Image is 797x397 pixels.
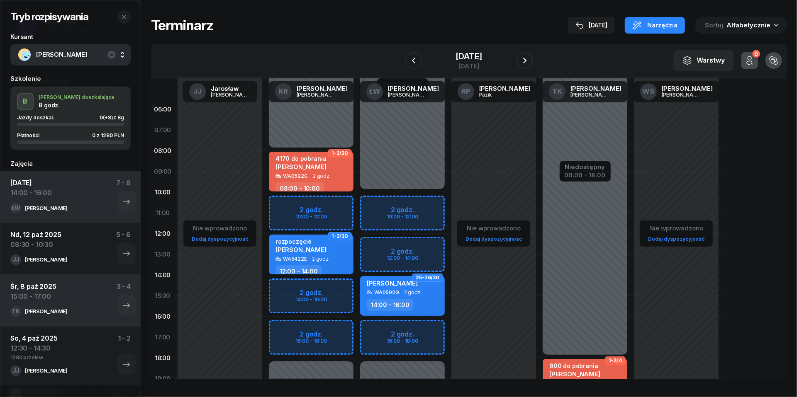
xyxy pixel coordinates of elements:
[752,50,760,58] div: 0
[10,10,88,24] h2: Tryb rozpisywania
[117,281,131,306] div: 3 - 4
[10,291,56,301] div: 15:00 - 17:00
[100,115,124,120] div: 0 z 8g
[103,114,113,121] span: (+8)
[151,120,174,140] div: 07:00
[17,133,44,138] div: Płatności
[297,85,348,92] div: [PERSON_NAME]
[10,333,58,343] div: So, 4 paź 2025
[151,18,213,33] h1: Terminarz
[634,81,719,102] a: WS[PERSON_NAME][PERSON_NAME]
[552,88,562,95] span: TK
[275,182,324,194] div: 08:00 - 10:00
[25,257,67,263] div: [PERSON_NAME]
[313,173,331,179] span: 2 godz.
[151,348,174,368] div: 18:00
[11,205,20,211] span: ŁW
[367,299,414,311] div: 14:00 - 16:00
[275,265,322,277] div: 12:00 - 14:00
[275,238,327,245] div: rozpoczęcie
[278,88,288,95] span: KR
[25,206,67,211] div: [PERSON_NAME]
[275,246,327,254] span: [PERSON_NAME]
[151,223,174,244] div: 12:00
[183,81,257,102] a: JJJarosław[PERSON_NAME]
[461,88,470,95] span: RP
[118,333,131,365] div: 1 - 2
[542,81,628,102] a: TK[PERSON_NAME][PERSON_NAME]
[369,88,380,95] span: ŁW
[10,343,58,353] div: 12:30 - 14:30
[568,17,615,34] button: [DATE]
[25,368,67,373] div: [PERSON_NAME]
[12,368,19,374] span: JJ
[10,230,61,240] div: Nd, 12 paź 2025
[312,256,330,262] span: 2 godz.
[462,223,525,234] div: Nie wprowadzono
[116,230,131,254] div: 5 - 6
[479,85,530,92] div: [PERSON_NAME]
[462,234,525,244] a: Dodaj dyspozycyjność
[297,92,336,97] div: [PERSON_NAME]
[193,88,202,95] span: JJ
[211,85,251,92] div: Jarosław
[549,362,600,369] div: 600 do pobrania
[151,327,174,348] div: 17:00
[151,203,174,223] div: 11:00
[645,223,708,234] div: Nie wprowadzono
[609,360,622,361] span: 1-2/4
[331,153,348,154] span: 1-2/30
[92,133,124,138] div: 0 z 1280 PLN
[456,63,482,69] div: [DATE]
[360,81,446,102] a: ŁW[PERSON_NAME][PERSON_NAME]
[12,309,19,315] span: TK
[211,92,251,97] div: [PERSON_NAME]
[151,244,174,265] div: 13:00
[374,290,399,295] div: WA0592G
[188,234,251,244] a: Dodaj dyspozycyjność
[451,81,537,102] a: RP[PERSON_NAME]Pazik
[645,234,708,244] a: Dodaj dyspozycyjność
[645,221,708,246] button: Nie wprowadzonoDodaj dyspozycyjność
[275,155,327,162] div: 4170 do pobrania
[151,306,174,327] div: 16:00
[625,17,685,34] button: Narzędzia
[17,114,54,121] span: Jazdy doszkal.
[416,277,439,278] span: 25-26/30
[549,370,600,378] span: [PERSON_NAME]
[695,17,787,34] button: Sortuj Alfabetycznie
[151,161,174,182] div: 09:00
[10,240,61,249] div: 08:30 - 10:30
[726,21,770,29] span: Alfabetycznie
[565,170,606,179] div: 00:00 - 18:00
[367,279,418,287] span: [PERSON_NAME]
[10,281,56,291] div: Śr, 8 paź 2025
[188,221,251,246] button: Nie wprowadzonoDodaj dyspozycyjność
[741,52,758,69] button: 0
[151,368,174,389] div: 19:00
[388,92,428,97] div: [PERSON_NAME]
[151,99,174,120] div: 06:00
[570,85,622,92] div: [PERSON_NAME]
[404,290,422,295] span: 2 godz.
[151,140,174,161] div: 08:00
[647,20,678,30] span: Narzędzia
[151,182,174,203] div: 10:00
[10,178,52,188] div: [DATE]
[565,162,606,180] button: Niedostępny00:00 - 18:00
[283,256,307,261] div: WA5422E
[662,85,713,92] div: [PERSON_NAME]
[575,20,607,30] div: [DATE]
[456,52,482,61] div: [DATE]
[283,173,308,179] div: WA0592G
[462,221,525,246] button: Nie wprowadzonoDodaj dyspozycyjność
[10,87,131,150] button: B[PERSON_NAME] doszkalające8 godz.Jazdy doszkal.0(+8)z 8gPłatności0 z 1280 PLN
[565,164,606,170] div: Niedostępny
[570,92,610,97] div: [PERSON_NAME]
[188,223,251,234] div: Nie wprowadzono
[10,188,52,198] div: 14:00 - 16:00
[12,257,19,263] span: JJ
[268,81,354,102] a: KR[PERSON_NAME][PERSON_NAME]
[705,20,725,31] span: Sortuj
[10,353,58,360] div: 1280 przelew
